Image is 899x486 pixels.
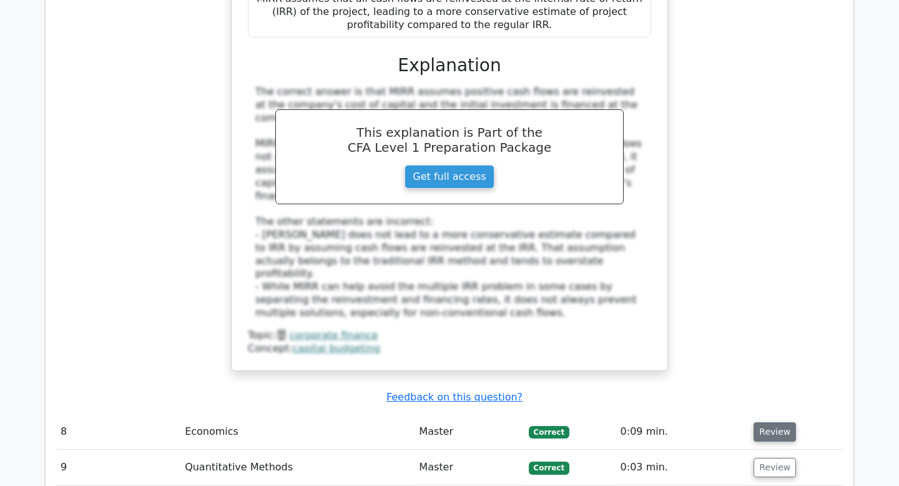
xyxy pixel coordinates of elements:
td: Quantitative Methods [180,450,414,485]
button: Review [754,458,796,477]
td: Master [414,414,523,450]
a: corporate finance [290,329,378,341]
div: The correct answer is that MIRR assumes positive cash flows are reinvested at the company's cost ... [255,86,644,319]
td: 0:09 min. [616,414,749,450]
td: Master [414,450,523,485]
td: 9 [56,450,180,485]
td: 8 [56,414,180,450]
h3: Explanation [255,55,644,76]
span: Correct [529,462,569,474]
a: capital budgeting [293,342,380,354]
td: 0:03 min. [616,450,749,485]
a: Feedback on this question? [386,391,523,403]
div: Topic: [248,329,651,342]
td: Economics [180,414,414,450]
span: Correct [529,426,569,439]
div: Concept: [248,342,651,355]
button: Review [754,422,796,442]
a: Get full access [405,165,494,189]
